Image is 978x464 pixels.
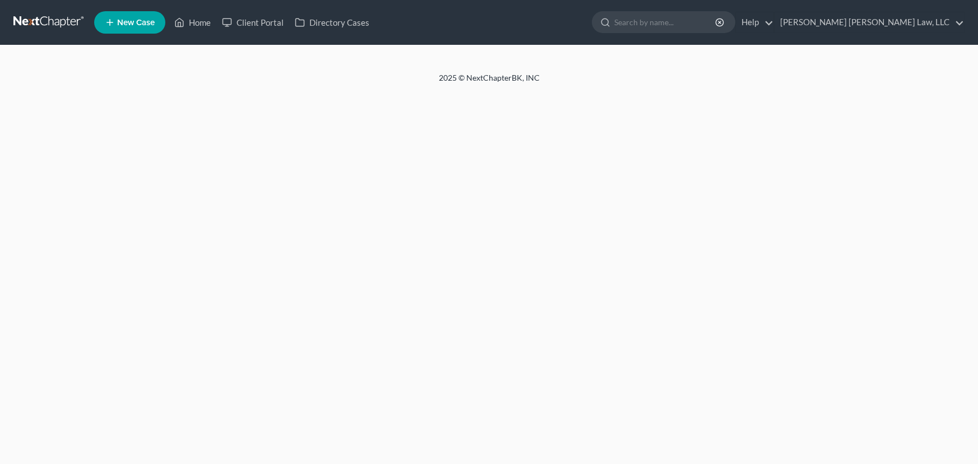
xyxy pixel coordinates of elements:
a: Directory Cases [289,12,375,33]
a: Client Portal [216,12,289,33]
input: Search by name... [614,12,717,33]
a: Help [736,12,773,33]
span: New Case [117,18,155,27]
a: Home [169,12,216,33]
a: [PERSON_NAME] [PERSON_NAME] Law, LLC [775,12,964,33]
div: 2025 © NextChapterBK, INC [170,72,809,92]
